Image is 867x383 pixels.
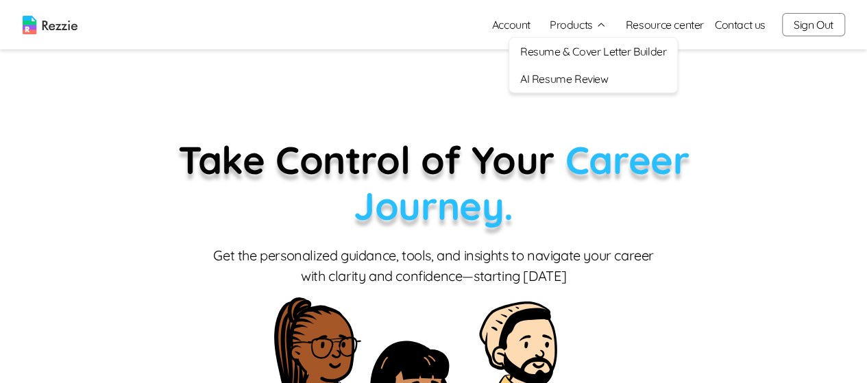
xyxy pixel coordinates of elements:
[715,16,766,33] a: Contact us
[108,137,759,229] p: Take Control of Your
[481,11,541,38] a: Account
[211,245,657,286] p: Get the personalized guidance, tools, and insights to navigate your career with clarity and confi...
[782,13,845,36] button: Sign Out
[626,16,704,33] a: Resource center
[509,38,677,65] a: Resume & Cover Letter Builder
[509,65,677,92] a: AI Resume Review
[23,16,77,34] img: logo
[354,136,689,230] span: Career Journey.
[550,16,607,33] button: Products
